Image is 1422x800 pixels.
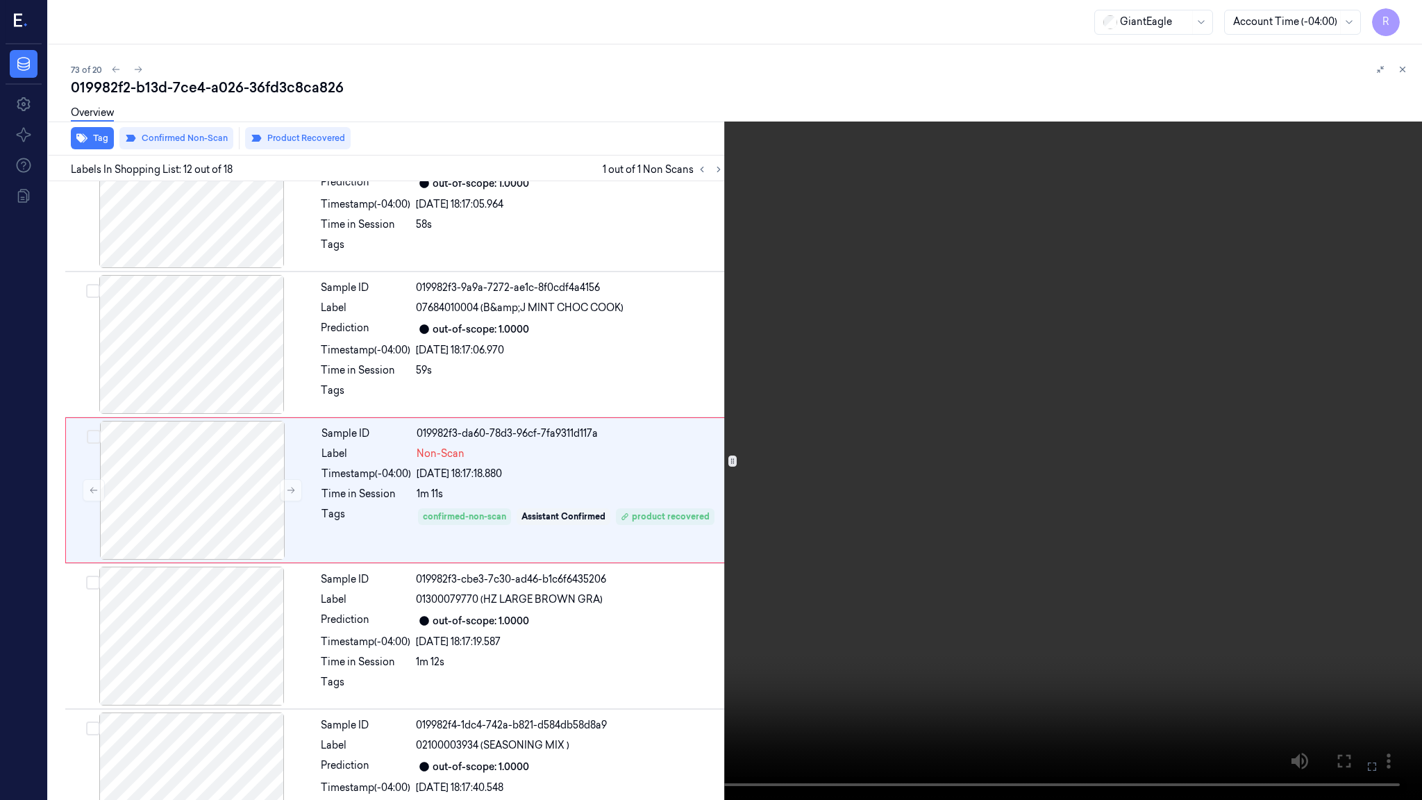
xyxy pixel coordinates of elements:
button: Select row [87,430,101,444]
button: Select row [86,722,100,735]
div: 019982f3-da60-78d3-96cf-7fa9311d117a [417,426,723,441]
div: [DATE] 18:17:40.548 [416,781,724,795]
div: [DATE] 18:17:19.587 [416,635,724,649]
div: Sample ID [321,572,410,587]
div: 58s [416,217,724,232]
span: Labels In Shopping List: 12 out of 18 [71,162,233,177]
div: Time in Session [321,655,410,669]
div: 019982f2-b13d-7ce4-a026-36fd3c8ca826 [71,78,1411,97]
div: 019982f3-cbe3-7c30-ad46-b1c6f6435206 [416,572,724,587]
div: Timestamp (-04:00) [321,343,410,358]
div: Timestamp (-04:00) [321,197,410,212]
div: Sample ID [321,718,410,733]
div: out-of-scope: 1.0000 [433,760,529,774]
div: confirmed-non-scan [423,510,506,523]
div: Label [321,592,410,607]
div: Sample ID [321,281,410,295]
a: Overview [71,106,114,122]
div: Timestamp (-04:00) [321,467,411,481]
div: Tags [321,237,410,260]
span: Non-Scan [417,447,465,461]
div: out-of-scope: 1.0000 [433,176,529,191]
div: Assistant Confirmed [521,510,605,523]
div: 1m 12s [416,655,724,669]
span: 01300079770 (HZ LARGE BROWN GRA) [416,592,603,607]
div: 019982f4-1dc4-742a-b821-d584db58d8a9 [416,718,724,733]
div: Prediction [321,175,410,192]
div: [DATE] 18:17:05.964 [416,197,724,212]
div: Timestamp (-04:00) [321,635,410,649]
div: Tags [321,507,411,547]
button: Confirmed Non-Scan [119,127,233,149]
div: Label [321,447,411,461]
div: Tags [321,675,410,697]
div: 019982f3-9a9a-7272-ae1c-8f0cdf4a4156 [416,281,724,295]
div: Label [321,301,410,315]
div: Time in Session [321,217,410,232]
span: 1 out of 1 Non Scans [603,161,727,178]
span: 02100003934 (SEASONING MIX ) [416,738,569,753]
button: Tag [71,127,114,149]
div: Timestamp (-04:00) [321,781,410,795]
div: Prediction [321,758,410,775]
button: Product Recovered [245,127,351,149]
div: product recovered [621,510,710,523]
div: Prediction [321,321,410,337]
div: Time in Session [321,487,411,501]
div: Time in Session [321,363,410,378]
div: out-of-scope: 1.0000 [433,614,529,628]
div: Tags [321,383,410,406]
div: Sample ID [321,426,411,441]
button: R [1372,8,1400,36]
button: Select row [86,284,100,298]
div: 59s [416,363,724,378]
div: [DATE] 18:17:18.880 [417,467,723,481]
div: out-of-scope: 1.0000 [433,322,529,337]
div: [DATE] 18:17:06.970 [416,343,724,358]
button: Select row [86,576,100,590]
div: 1m 11s [417,487,723,501]
div: Label [321,738,410,753]
span: 07684010004 (B&amp;J MINT CHOC COOK) [416,301,624,315]
span: 73 of 20 [71,64,102,76]
div: Prediction [321,612,410,629]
